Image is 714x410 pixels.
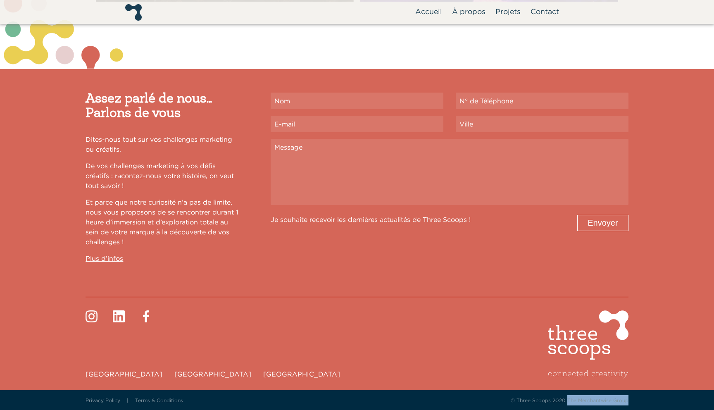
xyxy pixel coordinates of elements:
[548,310,628,379] img: threescoopsfooterlogo.svg
[263,370,350,378] li: [GEOGRAPHIC_DATA]
[577,215,628,231] button: Envoyer
[86,397,120,403] a: Privacy Policy
[271,116,443,132] input: E-mail
[135,397,183,403] a: Terms & Conditions
[456,93,628,109] input: N° de Téléphone
[86,135,241,155] p: Dites-nous tout sur vos challenges marketing ou créatifs.
[86,370,172,378] li: [GEOGRAPHIC_DATA]
[357,395,635,405] div: © Three Scoops 2020 The Merchantwise Group
[86,198,241,247] p: Et parce que notre curiosité n’a pas de limite, nous vous proposons de se rencontrer durant 1 heu...
[127,395,129,405] label: |
[86,255,123,262] a: Plus d’infos
[271,215,505,225] p: Je souhaite recevoir les dernières actualités de Three Scoops !
[86,93,258,122] h1: Assez parlé de nous… Parlons de vous
[271,93,443,109] input: Nom
[174,370,261,378] li: [GEOGRAPHIC_DATA]
[86,310,98,322] img: insta-icon-white.svg
[140,310,152,322] img: fb-icon-white.svg
[86,161,241,191] p: De vos challenges marketing à vos défis créatifs : racontez-nous votre histoire, on veut tout sav...
[125,4,142,21] img: 3scoops_logo_no_words.png
[456,116,628,132] input: Ville
[113,310,125,322] img: linkedin-icon-white.svg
